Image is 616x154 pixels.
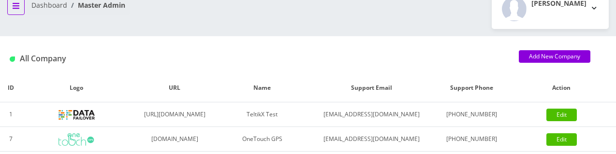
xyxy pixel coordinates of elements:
th: Name [219,74,306,102]
img: TeltikX Test [59,110,95,120]
th: Action [507,74,616,102]
a: Edit [546,133,577,146]
td: TeltikX Test [219,102,306,127]
td: [DOMAIN_NAME] [131,127,219,152]
td: [EMAIL_ADDRESS][DOMAIN_NAME] [306,102,437,127]
th: Logo [22,74,131,102]
a: Edit [546,109,577,121]
td: [PHONE_NUMBER] [437,102,507,127]
img: All Company [10,56,15,62]
th: Support Email [306,74,437,102]
img: OneTouch GPS [59,133,95,146]
th: Support Phone [437,74,507,102]
h1: All Company [10,54,504,63]
a: Add New Company [519,50,590,63]
td: [URL][DOMAIN_NAME] [131,102,219,127]
td: OneTouch GPS [219,127,306,152]
td: [EMAIL_ADDRESS][DOMAIN_NAME] [306,127,437,152]
th: URL [131,74,219,102]
td: [PHONE_NUMBER] [437,127,507,152]
a: Dashboard [31,0,67,10]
